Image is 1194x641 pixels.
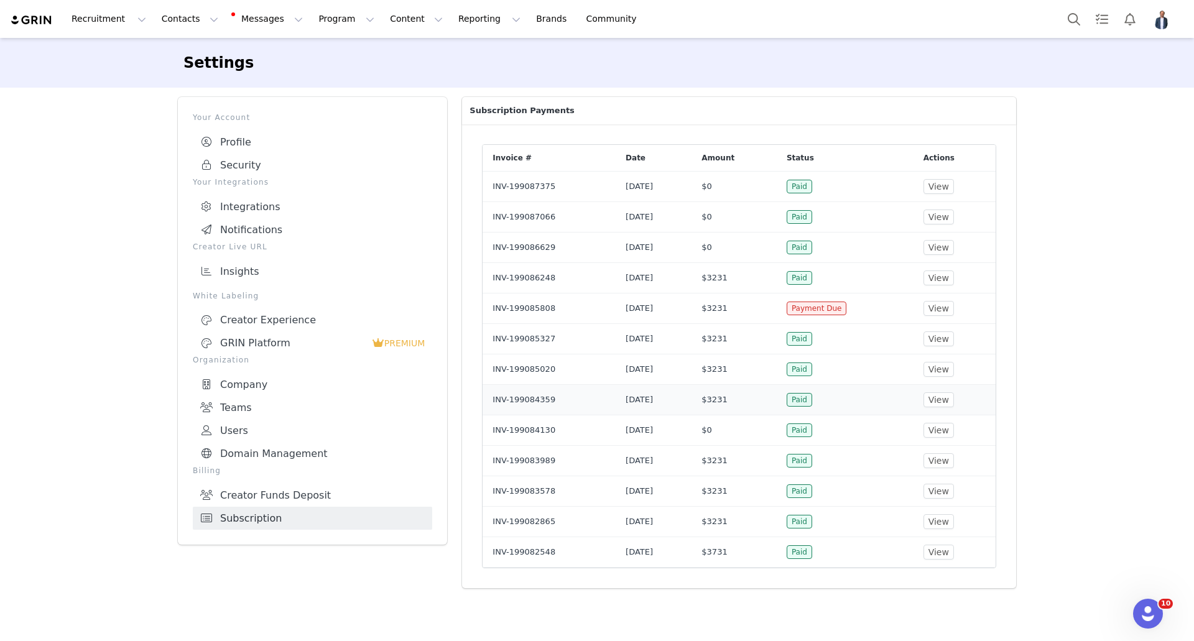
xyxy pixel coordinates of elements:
[10,14,53,26] img: grin logo
[193,419,432,442] a: Users
[483,476,616,506] td: INV-199083578
[923,362,954,377] button: View
[701,517,727,526] span: $3231
[616,537,692,567] td: [DATE]
[483,415,616,445] td: INV-199084130
[1060,5,1088,33] button: Search
[193,331,432,354] a: GRIN Platform PREMIUM
[923,514,954,529] button: View
[914,145,996,171] div: Actions
[787,515,812,528] span: Paid
[923,210,954,224] button: View
[923,270,954,285] button: View
[579,5,650,33] a: Community
[777,145,914,171] div: Status
[200,337,372,349] div: GRIN Platform
[787,393,812,407] span: Paid
[1159,599,1173,609] span: 10
[616,506,692,537] td: [DATE]
[483,293,616,323] td: INV-199085808
[193,484,432,507] a: Creator Funds Deposit
[384,338,425,348] span: PREMIUM
[193,290,432,302] p: White Labeling
[193,260,432,283] a: Insights
[923,179,954,194] button: View
[616,476,692,506] td: [DATE]
[462,97,1016,124] p: Subscription Payments
[193,218,432,241] a: Notifications
[200,314,425,326] div: Creator Experience
[701,425,712,435] span: $0
[923,423,954,438] button: View
[193,112,432,123] p: Your Account
[483,171,616,201] td: INV-199087375
[923,301,954,316] button: View
[701,303,727,313] span: $3231
[616,262,692,293] td: [DATE]
[483,232,616,262] td: INV-199086629
[1152,9,1172,29] img: 4054e71a-482e-4328-9a7a-898178f56cf3.jpg
[193,373,432,396] a: Company
[1088,5,1116,33] a: Tasks
[701,334,727,343] span: $3231
[787,180,812,193] span: Paid
[616,232,692,262] td: [DATE]
[193,177,432,188] p: Your Integrations
[193,354,432,366] p: Organization
[616,293,692,323] td: [DATE]
[483,323,616,354] td: INV-199085327
[787,332,812,346] span: Paid
[483,384,616,415] td: INV-199084359
[701,395,727,404] span: $3231
[193,396,432,419] a: Teams
[193,442,432,465] a: Domain Management
[616,354,692,384] td: [DATE]
[787,362,812,376] span: Paid
[923,484,954,499] button: View
[616,445,692,476] td: [DATE]
[701,242,712,252] span: $0
[787,545,812,559] span: Paid
[1144,9,1184,29] button: Profile
[616,171,692,201] td: [DATE]
[483,145,616,171] div: Invoice #
[193,309,432,331] a: Creator Experience
[787,210,812,224] span: Paid
[701,212,712,221] span: $0
[616,415,692,445] td: [DATE]
[193,507,432,530] a: Subscription
[154,5,226,33] button: Contacts
[701,547,727,556] span: $3731
[787,271,812,285] span: Paid
[616,145,692,171] div: Date
[483,537,616,567] td: INV-199082548
[483,445,616,476] td: INV-199083989
[529,5,578,33] a: Brands
[1116,5,1144,33] button: Notifications
[701,456,727,465] span: $3231
[483,201,616,232] td: INV-199087066
[787,241,812,254] span: Paid
[451,5,528,33] button: Reporting
[64,5,154,33] button: Recruitment
[483,262,616,293] td: INV-199086248
[701,486,727,496] span: $3231
[382,5,450,33] button: Content
[616,323,692,354] td: [DATE]
[1133,599,1163,629] iframe: Intercom live chat
[483,354,616,384] td: INV-199085020
[483,506,616,537] td: INV-199082865
[311,5,382,33] button: Program
[226,5,310,33] button: Messages
[923,392,954,407] button: View
[787,423,812,437] span: Paid
[616,201,692,232] td: [DATE]
[923,453,954,468] button: View
[193,241,432,252] p: Creator Live URL
[787,454,812,468] span: Paid
[701,364,727,374] span: $3231
[701,182,712,191] span: $0
[787,302,847,315] span: Payment Due
[923,240,954,255] button: View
